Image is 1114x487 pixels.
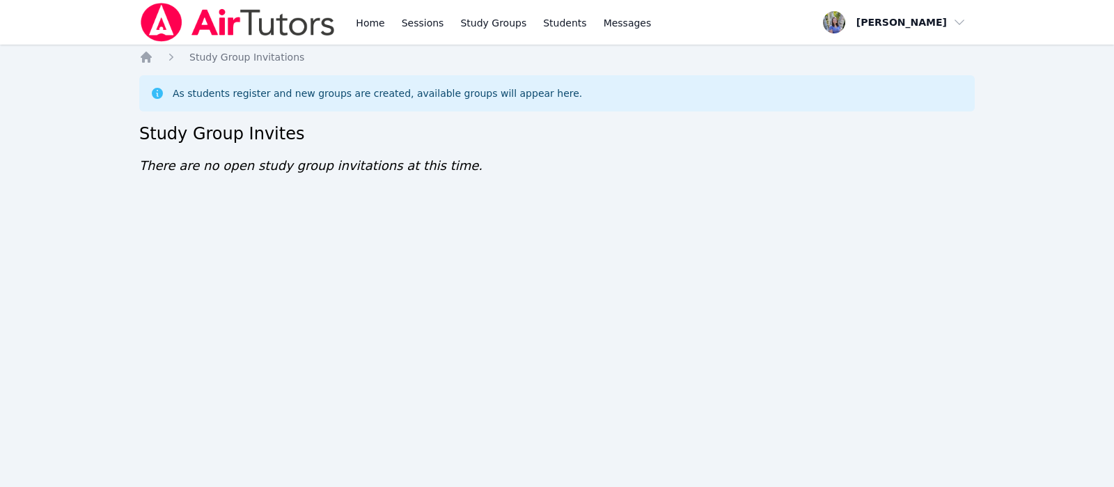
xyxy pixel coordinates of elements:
a: Study Group Invitations [189,50,304,64]
nav: Breadcrumb [139,50,975,64]
h2: Study Group Invites [139,123,975,145]
img: Air Tutors [139,3,336,42]
span: There are no open study group invitations at this time. [139,158,483,173]
div: As students register and new groups are created, available groups will appear here. [173,86,582,100]
span: Study Group Invitations [189,52,304,63]
span: Messages [604,16,652,30]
